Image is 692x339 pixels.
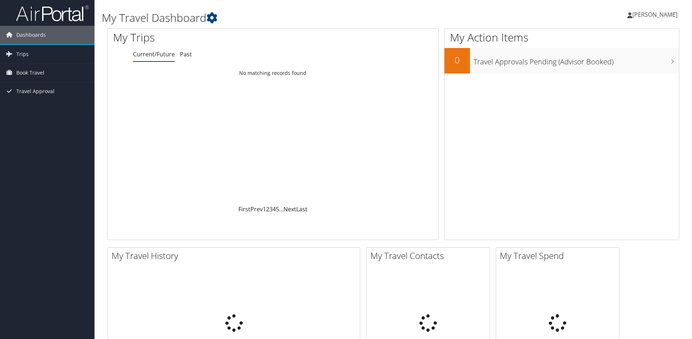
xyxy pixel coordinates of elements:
[102,10,490,25] h1: My Travel Dashboard
[276,205,279,213] a: 5
[273,205,276,213] a: 4
[113,30,295,45] h1: My Trips
[133,50,175,58] a: Current/Future
[250,205,263,213] a: Prev
[180,50,192,58] a: Past
[266,205,269,213] a: 2
[16,64,44,82] span: Book Travel
[283,205,296,213] a: Next
[16,26,46,44] span: Dashboards
[627,4,685,25] a: [PERSON_NAME]
[16,82,55,100] span: Travel Approval
[444,48,679,73] a: 0Travel Approvals Pending (Advisor Booked)
[16,5,89,22] img: airportal-logo.png
[500,250,619,262] h2: My Travel Spend
[632,11,677,19] span: [PERSON_NAME]
[296,205,307,213] a: Last
[474,53,679,67] h3: Travel Approvals Pending (Advisor Booked)
[263,205,266,213] a: 1
[279,205,283,213] span: …
[108,67,438,80] td: No matching records found
[112,250,360,262] h2: My Travel History
[370,250,490,262] h2: My Travel Contacts
[238,205,250,213] a: First
[444,30,679,45] h1: My Action Items
[269,205,273,213] a: 3
[444,54,470,66] h2: 0
[16,45,29,63] span: Trips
